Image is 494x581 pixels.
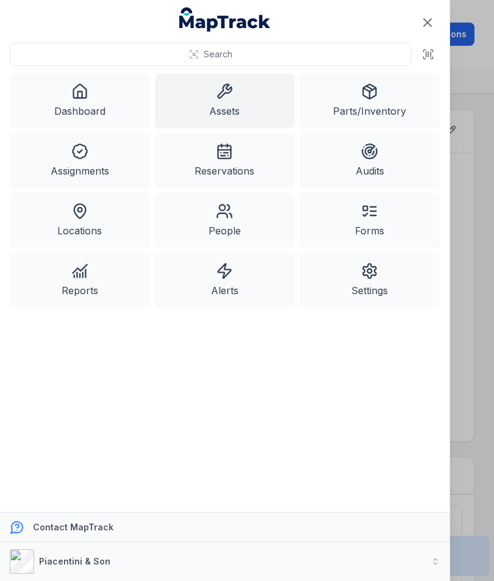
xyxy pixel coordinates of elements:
a: Settings [299,253,440,308]
a: Audits [299,133,440,188]
a: Reports [10,253,150,308]
a: Reservations [155,133,295,188]
a: Assignments [10,133,150,188]
a: People [155,193,295,248]
span: Search [204,48,232,60]
a: Alerts [155,253,295,308]
a: Locations [10,193,150,248]
a: Forms [299,193,440,248]
a: Parts/Inventory [299,73,440,128]
a: Assets [155,73,295,128]
strong: Piacentini & Son [39,556,110,566]
a: MapTrack [179,7,271,32]
button: Search [10,43,412,66]
a: Dashboard [10,73,150,128]
button: Close navigation [415,10,440,35]
strong: Contact MapTrack [33,522,113,532]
